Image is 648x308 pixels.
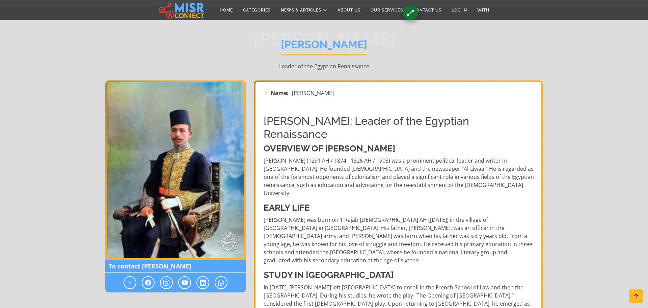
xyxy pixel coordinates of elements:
font: [PERSON_NAME] [253,26,395,50]
img: Mustafa Kamel Pasha [105,80,246,260]
font: [PERSON_NAME] [292,89,334,97]
strong: Name: [271,89,289,97]
font: [PERSON_NAME] [281,38,367,51]
span: To contact [PERSON_NAME] [105,260,246,273]
h3: Study in [GEOGRAPHIC_DATA] [264,270,534,280]
div: ⟷ [404,6,416,19]
h3: Early Life [264,203,534,213]
a: Our Services [366,4,408,17]
a: Contact Us [408,4,447,17]
p: Leader of the Egyptian Renaissance [105,62,543,70]
h2: [PERSON_NAME]: Leader of the Egyptian Renaissance [264,115,534,141]
a: Home [215,4,238,17]
a: News & Articles [276,4,332,17]
img: main.misr_connect [159,2,204,19]
a: WITH [472,4,494,17]
span: News & Articles [281,7,321,13]
a: Categories [238,4,276,17]
h3: Overview of [PERSON_NAME] [264,143,534,154]
a: About Us [332,4,366,17]
p: [PERSON_NAME] was born on 1 Rajab [DEMOGRAPHIC_DATA] AH ([DATE]) in the village of [GEOGRAPHIC_DA... [264,216,534,264]
p: [PERSON_NAME] (1291 AH / 1874 - 1326 AH / 1908) was a prominent political leader and writer in [G... [264,157,534,197]
font: WITH [477,8,489,13]
a: Log in [447,4,472,17]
